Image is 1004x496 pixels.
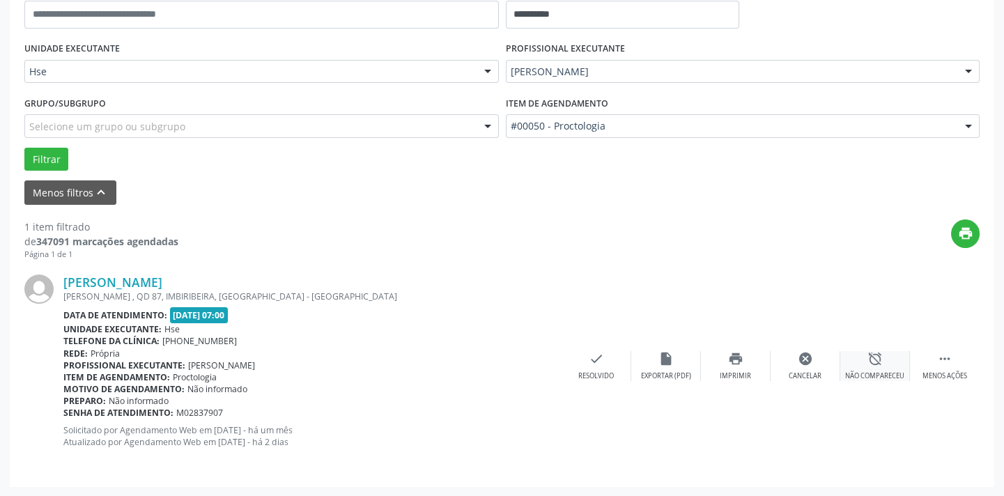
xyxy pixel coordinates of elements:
i:  [937,351,952,366]
span: Não informado [187,383,247,395]
span: M02837907 [176,407,223,419]
div: Imprimir [720,371,751,381]
b: Profissional executante: [63,359,185,371]
i: insert_drive_file [658,351,674,366]
span: Não informado [109,395,169,407]
strong: 347091 marcações agendadas [36,235,178,248]
b: Item de agendamento: [63,371,170,383]
i: cancel [798,351,813,366]
label: PROFISSIONAL EXECUTANTE [506,38,625,60]
b: Motivo de agendamento: [63,383,185,395]
label: Grupo/Subgrupo [24,93,106,114]
div: Resolvido [578,371,614,381]
span: [PERSON_NAME] [511,65,952,79]
p: Solicitado por Agendamento Web em [DATE] - há um mês Atualizado por Agendamento Web em [DATE] - h... [63,424,562,448]
span: Hse [164,323,180,335]
i: alarm_off [867,351,883,366]
label: Item de agendamento [506,93,608,114]
button: print [951,219,980,248]
div: 1 item filtrado [24,219,178,234]
button: Menos filtroskeyboard_arrow_up [24,180,116,205]
i: check [589,351,604,366]
div: Não compareceu [845,371,904,381]
span: [PERSON_NAME] [188,359,255,371]
b: Telefone da clínica: [63,335,160,347]
a: [PERSON_NAME] [63,274,162,290]
span: #00050 - Proctologia [511,119,952,133]
img: img [24,274,54,304]
span: Proctologia [173,371,217,383]
span: Selecione um grupo ou subgrupo [29,119,185,134]
span: [PHONE_NUMBER] [162,335,237,347]
div: Menos ações [922,371,967,381]
span: Hse [29,65,470,79]
b: Preparo: [63,395,106,407]
i: print [958,226,973,241]
b: Data de atendimento: [63,309,167,321]
span: [DATE] 07:00 [170,307,229,323]
b: Unidade executante: [63,323,162,335]
div: Exportar (PDF) [641,371,691,381]
b: Rede: [63,348,88,359]
b: Senha de atendimento: [63,407,173,419]
div: Página 1 de 1 [24,249,178,261]
div: Cancelar [789,371,821,381]
i: keyboard_arrow_up [93,185,109,200]
label: UNIDADE EXECUTANTE [24,38,120,60]
div: [PERSON_NAME] , QD 87, IMBIRIBEIRA, [GEOGRAPHIC_DATA] - [GEOGRAPHIC_DATA] [63,290,562,302]
button: Filtrar [24,148,68,171]
div: de [24,234,178,249]
i: print [728,351,743,366]
span: Própria [91,348,120,359]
